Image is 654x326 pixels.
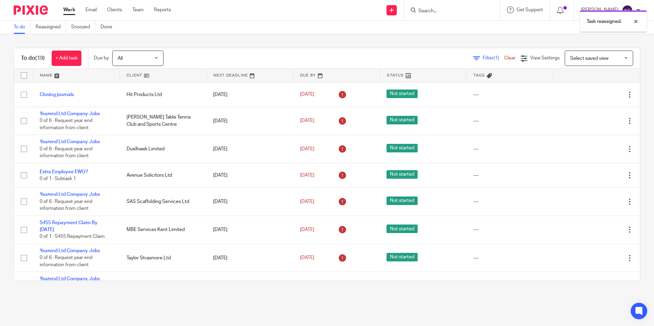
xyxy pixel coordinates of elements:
[622,5,633,16] img: svg%3E
[387,144,418,152] span: Not started
[504,56,515,60] a: Clear
[21,55,45,62] h1: To do
[101,21,117,34] a: Done
[473,146,547,152] div: ---
[40,248,100,253] a: Yearend Ltd Company Jobs
[40,119,92,131] span: 0 of 6 · Request year end information from client
[300,256,314,260] span: [DATE]
[120,82,207,107] td: Hit Products Ltd
[14,5,48,15] img: Pixie
[154,6,171,13] a: Reports
[120,107,207,135] td: [PERSON_NAME] Table Tennis Club and Sports Centre
[473,91,547,98] div: ---
[206,135,293,163] td: [DATE]
[483,56,504,60] span: Filter
[107,6,122,13] a: Clients
[94,55,109,62] p: Due by
[40,169,88,174] a: Extra Employee EWO?
[587,18,622,25] p: Task reassigned.
[40,139,100,144] a: Yearend Ltd Company Jobs
[300,227,314,232] span: [DATE]
[300,92,314,97] span: [DATE]
[300,173,314,178] span: [DATE]
[300,118,314,123] span: [DATE]
[120,135,207,163] td: Duelhawk Limited
[36,21,66,34] a: Reassigned
[494,56,499,60] span: (1)
[206,244,293,272] td: [DATE]
[387,90,418,98] span: Not started
[35,55,45,61] span: (19)
[206,272,293,300] td: [DATE]
[120,216,207,244] td: MBE Services Kent Limited
[86,6,97,13] a: Email
[40,276,100,281] a: Yearend Ltd Company Jobs
[473,118,547,124] div: ---
[52,51,81,66] a: + Add task
[206,188,293,216] td: [DATE]
[387,116,418,124] span: Not started
[40,111,100,116] a: Yearend Ltd Company Jobs
[206,216,293,244] td: [DATE]
[387,225,418,233] span: Not started
[120,244,207,272] td: Taylor Strasmore Ltd
[118,56,123,61] span: All
[387,253,418,261] span: Not started
[40,192,100,197] a: Yearend Ltd Company Jobs
[206,82,293,107] td: [DATE]
[530,56,560,60] span: View Settings
[570,56,609,61] span: Select saved view
[387,196,418,205] span: Not started
[206,107,293,135] td: [DATE]
[40,256,92,268] span: 0 of 6 · Request year end information from client
[206,163,293,187] td: [DATE]
[40,176,76,181] span: 0 of 1 · Subtask 1
[473,73,485,77] span: Tags
[473,255,547,261] div: ---
[40,234,105,239] span: 0 of 1 · S455 Repayment Claim
[132,6,144,13] a: Team
[71,21,95,34] a: Snoozed
[40,147,92,159] span: 0 of 6 · Request year end information from client
[473,198,547,205] div: ---
[40,92,74,97] a: Closing journals
[300,199,314,204] span: [DATE]
[63,6,75,13] a: Work
[40,199,92,211] span: 0 of 6 · Request year end information from client
[120,163,207,187] td: Avenue Solicitors Ltd
[387,170,418,179] span: Not started
[14,21,30,34] a: To do
[120,188,207,216] td: SAS Scaffolding Services Ltd
[473,226,547,233] div: ---
[40,220,97,232] a: S455 Repayment Claim By [DATE]
[473,172,547,179] div: ---
[120,272,207,300] td: Onward Display Ltd
[300,147,314,151] span: [DATE]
